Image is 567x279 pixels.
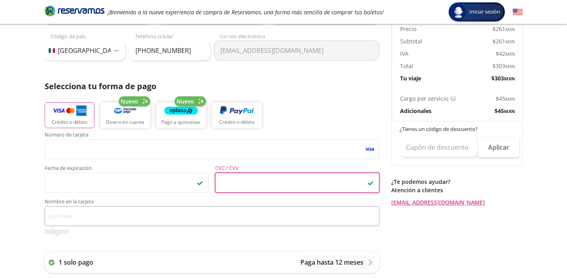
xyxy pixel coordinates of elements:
span: $ 303 [492,62,515,70]
p: ¿Te podemos ayudar? [391,178,523,186]
p: Adicionales [400,107,432,115]
input: Cupón de descuento [400,137,478,157]
p: Crédito o débito [219,119,255,126]
small: MXN [505,39,515,45]
p: Paga hasta 12 meses [300,258,363,267]
p: Pago a quincenas [161,119,200,126]
p: Crédito o débito [52,119,87,126]
input: Correo electrónico [214,41,379,60]
small: MXN [504,76,515,82]
i: Brand Logo [45,5,104,17]
small: MXN [505,26,515,32]
iframe: Messagebird Livechat Widget [521,233,559,271]
span: Número de tarjeta [45,132,379,139]
img: checkmark [197,179,203,186]
span: Nuevo [177,97,194,105]
p: Cargo por servicio [400,94,448,103]
iframe: Iframe del número de tarjeta asegurada [48,142,376,157]
a: Brand Logo [45,5,104,19]
img: MX [49,48,55,53]
small: MXN [505,63,515,69]
p: ¿Tienes un código de descuento? [400,125,515,133]
img: svg+xml;base64,PD94bWwgdmVyc2lvbj0iMS4wIiBlbmNvZGluZz0iVVRGLTgiPz4KPHN2ZyB3aWR0aD0iMzk2cHgiIGhlaW... [45,228,69,236]
span: $ 45 [496,94,515,103]
span: Nuevo [121,97,138,105]
p: Subtotal [400,37,422,45]
small: MXN [505,51,515,57]
p: Dinero en cuenta [106,119,144,126]
button: Pago a quincenas [156,102,206,128]
span: Iniciar sesión [466,8,503,16]
span: $ 45 [494,107,515,115]
button: Dinero en cuenta [100,102,150,128]
input: Teléfono celular [129,41,210,60]
span: $ 303 [491,74,515,82]
em: ¡Bienvenido a la nueva experiencia de compra de Reservamos, una forma más sencilla de comprar tus... [108,8,384,16]
img: visa [364,146,375,153]
small: MXN [505,96,515,102]
p: 1 solo pago [59,258,93,267]
button: Crédito o débito [45,102,94,128]
img: checkmark [367,179,374,186]
p: Total [400,62,413,70]
span: $ 261 [492,25,515,33]
iframe: Iframe de la fecha de caducidad de la tarjeta asegurada [48,175,205,190]
span: Fecha de expiración [45,166,209,173]
p: IVA [400,49,408,58]
iframe: Iframe del código de seguridad de la tarjeta asegurada [219,175,376,190]
a: [EMAIL_ADDRESS][DOMAIN_NAME] [391,198,523,207]
button: Aplicar [478,137,519,157]
p: Atención a clientes [391,186,523,194]
span: CVC / CVV [215,166,379,173]
button: Crédito o débito [212,102,262,128]
span: $ 42 [496,49,515,58]
button: English [513,7,523,17]
span: $ 261 [492,37,515,45]
span: Nombre en la tarjeta [45,199,379,206]
p: Tu viaje [400,74,421,82]
small: MXN [504,108,515,114]
p: Selecciona tu forma de pago [45,80,379,92]
input: Nombre en la tarjeta [45,206,379,226]
p: Precio [400,25,416,33]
